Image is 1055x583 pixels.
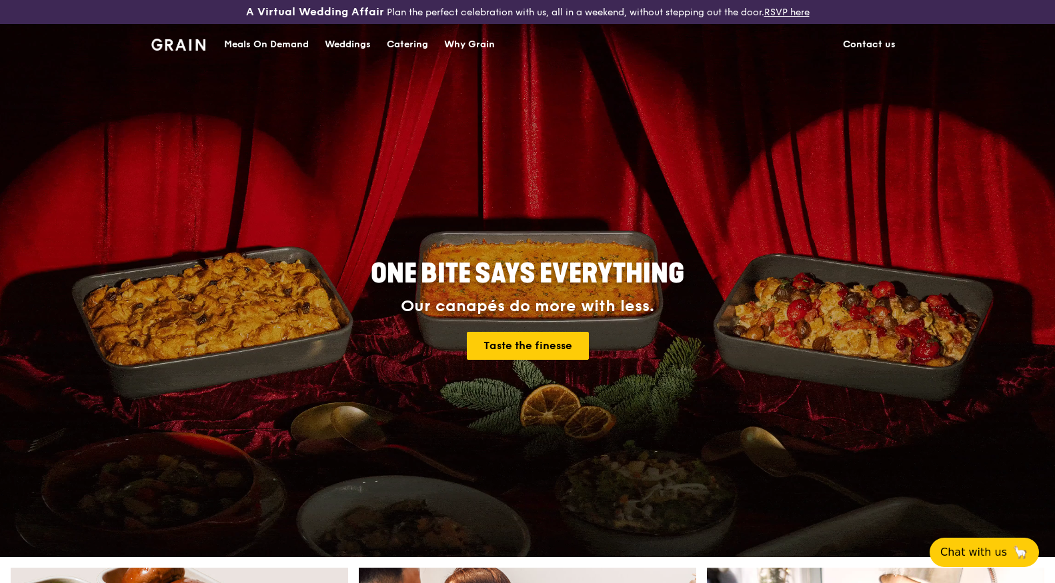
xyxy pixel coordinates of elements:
[387,25,428,65] div: Catering
[317,25,379,65] a: Weddings
[436,25,503,65] a: Why Grain
[467,332,589,360] a: Taste the finesse
[835,25,904,65] a: Contact us
[1012,544,1028,560] span: 🦙
[379,25,436,65] a: Catering
[940,544,1007,560] span: Chat with us
[371,258,684,290] span: ONE BITE SAYS EVERYTHING
[444,25,495,65] div: Why Grain
[151,23,205,63] a: GrainGrain
[246,5,384,19] h3: A Virtual Wedding Affair
[764,7,810,18] a: RSVP here
[930,538,1039,567] button: Chat with us🦙
[224,25,309,65] div: Meals On Demand
[176,5,880,19] div: Plan the perfect celebration with us, all in a weekend, without stepping out the door.
[287,297,768,316] div: Our canapés do more with less.
[151,39,205,51] img: Grain
[325,25,371,65] div: Weddings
